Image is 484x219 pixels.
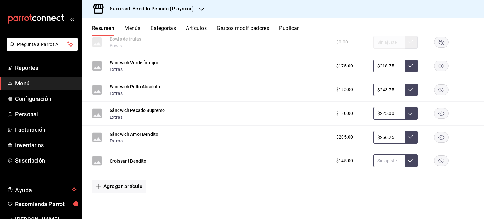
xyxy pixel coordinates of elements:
[124,25,140,36] button: Menús
[110,84,160,90] button: Sándwich Pollo Absoluto
[373,60,405,72] input: Sin ajuste
[217,25,269,36] button: Grupos modificadores
[110,131,158,137] button: Sándwich Amor Bendito
[110,138,123,144] button: Extras
[110,114,123,120] button: Extras
[110,90,123,96] button: Extras
[92,25,114,36] button: Resumen
[15,141,77,149] span: Inventarios
[110,107,165,113] button: Sándwich Pecado Supremo
[110,66,123,72] button: Extras
[15,79,77,88] span: Menú
[92,25,484,36] div: navigation tabs
[336,86,353,93] span: $195.00
[4,46,78,52] a: Pregunta a Parrot AI
[15,125,77,134] span: Facturación
[279,25,299,36] button: Publicar
[186,25,207,36] button: Artículos
[15,200,77,208] span: Recomienda Parrot
[105,5,194,13] h3: Sucursal: Bendito Pecado (Playacar)
[7,38,78,51] button: Pregunta a Parrot AI
[15,185,68,193] span: Ayuda
[151,25,176,36] button: Categorías
[92,180,146,193] button: Agregar artículo
[110,158,147,164] button: Croissant Bendito
[69,16,74,21] button: open_drawer_menu
[336,63,353,69] span: $175.00
[373,154,405,167] input: Sin ajuste
[373,84,405,96] input: Sin ajuste
[15,64,77,72] span: Reportes
[373,131,405,144] input: Sin ajuste
[17,41,68,48] span: Pregunta a Parrot AI
[373,107,405,120] input: Sin ajuste
[336,110,353,117] span: $180.00
[336,158,353,164] span: $145.00
[110,60,158,66] button: Sándwich Verde Íntegro
[15,95,77,103] span: Configuración
[336,134,353,141] span: $205.00
[15,110,77,118] span: Personal
[15,156,77,165] span: Suscripción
